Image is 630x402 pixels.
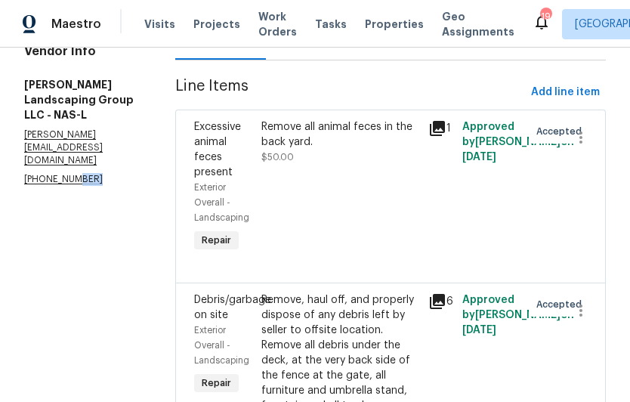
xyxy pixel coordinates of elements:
[24,77,139,122] h5: [PERSON_NAME] Landscaping Group LLC - NAS-L
[536,297,588,312] span: Accepted
[258,9,297,39] span: Work Orders
[196,376,237,391] span: Repair
[442,9,514,39] span: Geo Assignments
[144,17,175,32] span: Visits
[194,183,249,222] span: Exterior Overall - Landscaping
[365,17,424,32] span: Properties
[525,79,606,107] button: Add line item
[428,292,452,311] div: 6
[462,152,496,162] span: [DATE]
[261,119,420,150] div: Remove all animal feces in the back yard.
[175,79,525,107] span: Line Items
[536,124,588,139] span: Accepted
[196,233,237,248] span: Repair
[428,119,452,138] div: 1
[193,17,240,32] span: Projects
[462,295,574,336] span: Approved by [PERSON_NAME] on
[261,153,294,162] span: $50.00
[462,122,574,162] span: Approved by [PERSON_NAME] on
[51,17,101,32] span: Maestro
[462,325,496,336] span: [DATE]
[194,122,241,178] span: Excessive animal feces present
[315,19,347,29] span: Tasks
[24,44,139,59] h4: Vendor Info
[194,326,249,365] span: Exterior Overall - Landscaping
[540,9,551,24] div: 19
[531,83,600,102] span: Add line item
[194,295,271,320] span: Debris/garbage on site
